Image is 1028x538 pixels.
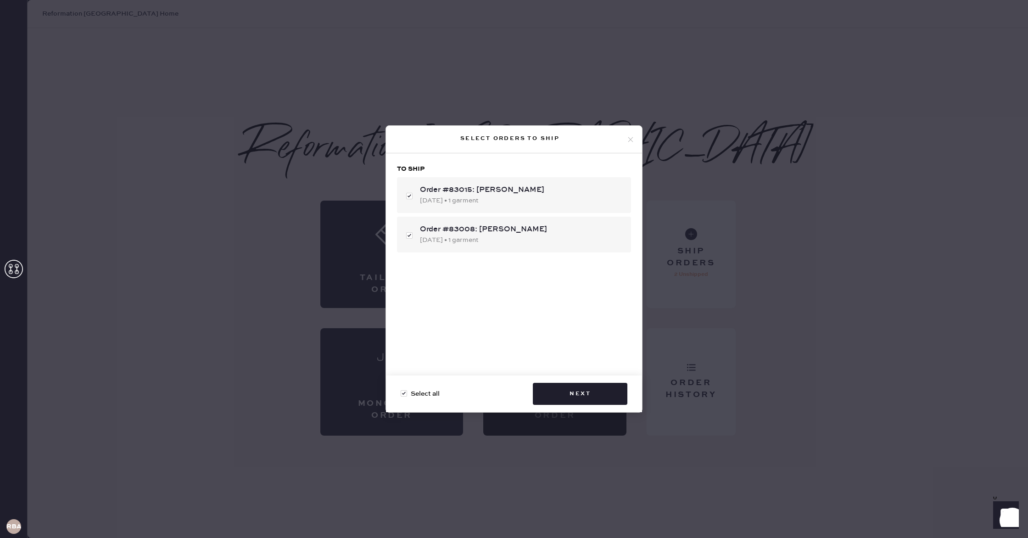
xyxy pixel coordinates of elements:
[411,389,440,399] span: Select all
[420,196,624,206] div: [DATE] • 1 garment
[393,133,626,144] div: Select orders to ship
[533,383,627,405] button: Next
[420,224,624,235] div: Order #83008: [PERSON_NAME]
[420,185,624,196] div: Order #83015: [PERSON_NAME]
[397,164,631,174] h3: To ship
[984,497,1024,536] iframe: Front Chat
[420,235,624,245] div: [DATE] • 1 garment
[6,523,21,530] h3: RBA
